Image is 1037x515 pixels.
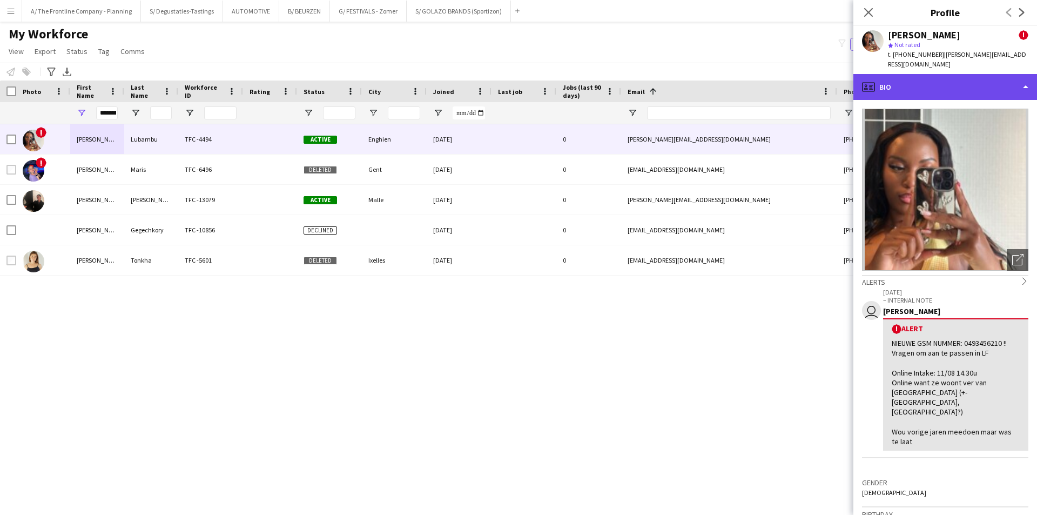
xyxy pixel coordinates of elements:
span: Email [628,88,645,96]
span: Phone [844,88,863,96]
p: – INTERNAL NOTE [883,296,1028,304]
div: Lubambu [124,124,178,154]
div: Bio [853,74,1037,100]
div: [PHONE_NUMBER] [837,215,975,245]
span: ! [892,324,901,334]
div: [PERSON_NAME][EMAIL_ADDRESS][DOMAIN_NAME] [621,185,837,215]
span: ! [36,127,46,138]
a: Tag [94,44,114,58]
a: Export [30,44,60,58]
span: First Name [77,83,105,99]
button: Open Filter Menu [844,108,853,118]
div: [DATE] [427,185,491,215]
h3: Profile [853,5,1037,19]
span: Workforce ID [185,83,224,99]
span: Deleted [304,257,337,265]
img: Anastasia Maris [23,160,44,182]
button: Open Filter Menu [433,108,443,118]
button: Open Filter Menu [628,108,637,118]
span: Status [304,88,325,96]
span: ! [1019,30,1028,40]
button: B/ BEURZEN [279,1,330,22]
div: Gent [362,155,427,184]
button: S/ GOLAZO BRANDS (Sportizon) [407,1,511,22]
div: [PERSON_NAME] [70,124,124,154]
input: Status Filter Input [323,106,355,119]
span: Deleted [304,166,337,174]
input: Workforce ID Filter Input [204,106,237,119]
div: Alert [892,324,1020,334]
input: Last Name Filter Input [150,106,172,119]
div: NIEUWE GSM NUMMER: 0493456210 !! Vragen om aan te passen in LF Online Intake: 11/08 14.30u Online... [892,338,1020,446]
div: Enghien [362,124,427,154]
span: Active [304,136,337,144]
div: TFC -6496 [178,155,243,184]
div: [PERSON_NAME] [70,185,124,215]
span: Photo [23,88,41,96]
span: Comms [120,46,145,56]
div: TFC -10856 [178,215,243,245]
div: [EMAIL_ADDRESS][DOMAIN_NAME] [621,245,837,275]
span: | [PERSON_NAME][EMAIL_ADDRESS][DOMAIN_NAME] [888,50,1026,68]
span: Export [35,46,56,56]
span: Tag [98,46,110,56]
img: Yanisse Anastasia Lubambu [23,130,44,151]
p: [DATE] [883,288,1028,296]
img: Anastasia Shalovinsky [23,190,44,212]
a: Status [62,44,92,58]
div: Alerts [862,275,1028,287]
span: Active [304,196,337,204]
button: Everyone5,327 [850,38,904,51]
span: My Workforce [9,26,88,42]
button: AUTOMOTIVE [223,1,279,22]
button: Open Filter Menu [304,108,313,118]
span: Joined [433,88,454,96]
button: Open Filter Menu [77,108,86,118]
span: Last Name [131,83,159,99]
h3: Gender [862,478,1028,487]
div: [EMAIL_ADDRESS][DOMAIN_NAME] [621,155,837,184]
span: Declined [304,226,337,235]
div: Tonkha [124,245,178,275]
app-action-btn: Export XLSX [60,65,73,78]
div: TFC -4494 [178,124,243,154]
input: Joined Filter Input [453,106,485,119]
div: [PHONE_NUMBER] [837,124,975,154]
div: 0 [556,215,621,245]
div: Malle [362,185,427,215]
span: City [368,88,381,96]
button: Open Filter Menu [185,108,194,118]
div: 0 [556,124,621,154]
img: Crew avatar or photo [862,109,1028,271]
span: Jobs (last 90 days) [563,83,602,99]
a: View [4,44,28,58]
span: View [9,46,24,56]
div: [DATE] [427,245,491,275]
button: S/ Degustaties-Tastings [141,1,223,22]
div: [PERSON_NAME] [124,185,178,215]
button: G/ FESTIVALS - Zomer [330,1,407,22]
a: Comms [116,44,149,58]
div: [PERSON_NAME] [70,215,124,245]
div: TFC -13079 [178,185,243,215]
div: [PERSON_NAME] [70,245,124,275]
input: City Filter Input [388,106,420,119]
div: 0 [556,155,621,184]
input: Email Filter Input [647,106,831,119]
span: t. [PHONE_NUMBER] [888,50,944,58]
div: [PERSON_NAME][EMAIL_ADDRESS][DOMAIN_NAME] [621,124,837,154]
span: Not rated [894,41,920,49]
img: Anastasia Tonkha [23,251,44,272]
input: Row Selection is disabled for this row (unchecked) [6,165,16,175]
span: Rating [250,88,270,96]
div: Gegechkory [124,215,178,245]
div: [PHONE_NUMBER] [837,245,975,275]
div: TFC -5601 [178,245,243,275]
div: [PHONE_NUMBER] [837,155,975,184]
div: [PERSON_NAME] [70,155,124,184]
button: Open Filter Menu [131,108,140,118]
div: [PERSON_NAME] [888,30,960,40]
button: Open Filter Menu [368,108,378,118]
app-action-btn: Advanced filters [45,65,58,78]
input: First Name Filter Input [96,106,118,119]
